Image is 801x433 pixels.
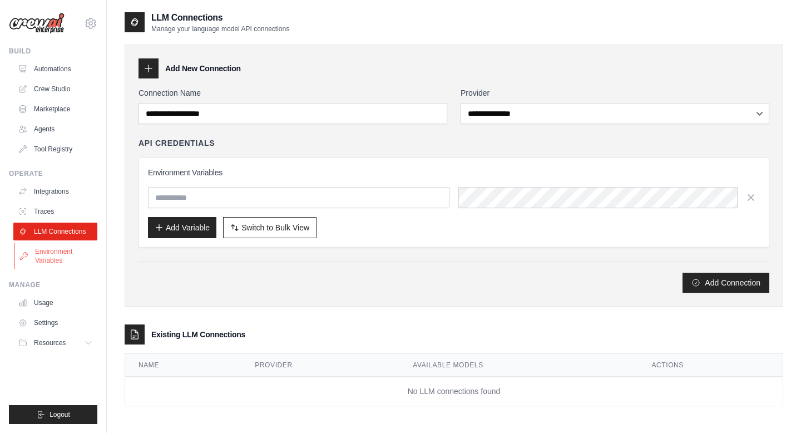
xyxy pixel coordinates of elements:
[241,222,309,233] span: Switch to Bulk View
[638,354,783,377] th: Actions
[13,314,97,332] a: Settings
[139,87,447,99] label: Connection Name
[13,120,97,138] a: Agents
[13,223,97,240] a: LLM Connections
[139,137,215,149] h4: API Credentials
[165,63,241,74] h3: Add New Connection
[13,60,97,78] a: Automations
[151,24,289,33] p: Manage your language model API connections
[13,334,97,352] button: Resources
[13,80,97,98] a: Crew Studio
[241,354,399,377] th: Provider
[34,338,66,347] span: Resources
[13,294,97,312] a: Usage
[151,329,245,340] h3: Existing LLM Connections
[9,281,97,289] div: Manage
[9,169,97,178] div: Operate
[683,273,769,293] button: Add Connection
[9,47,97,56] div: Build
[13,183,97,200] a: Integrations
[148,167,760,178] h3: Environment Variables
[13,203,97,220] a: Traces
[151,11,289,24] h2: LLM Connections
[13,140,97,158] a: Tool Registry
[9,405,97,424] button: Logout
[461,87,769,99] label: Provider
[14,243,98,269] a: Environment Variables
[125,377,783,406] td: No LLM connections found
[223,217,317,238] button: Switch to Bulk View
[148,217,216,238] button: Add Variable
[125,354,241,377] th: Name
[9,13,65,34] img: Logo
[399,354,638,377] th: Available Models
[13,100,97,118] a: Marketplace
[50,410,70,419] span: Logout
